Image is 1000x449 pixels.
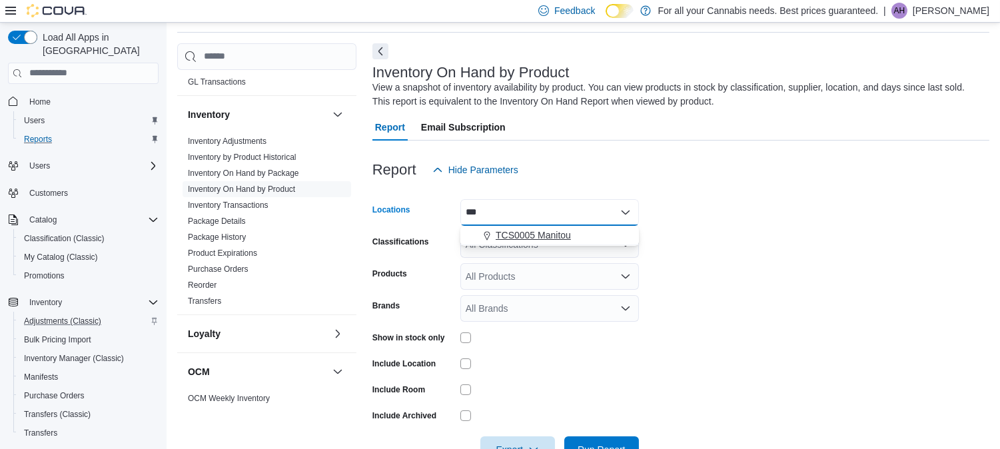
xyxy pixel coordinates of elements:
span: Inventory Adjustments [188,136,266,147]
span: TCS0005 Manitou [496,228,571,242]
span: Product Expirations [188,248,257,258]
span: Package Details [188,216,246,226]
span: My Catalog (Classic) [19,249,159,265]
button: Close list of options [620,207,631,218]
h3: Inventory [188,108,230,121]
span: Users [19,113,159,129]
span: Customers [29,188,68,199]
button: Purchase Orders [13,386,164,405]
label: Classifications [372,236,429,247]
h3: Inventory On Hand by Product [372,65,570,81]
button: TCS0005 Manitou [460,226,639,245]
button: Inventory [3,293,164,312]
span: Email Subscription [421,114,506,141]
span: Inventory On Hand by Package [188,168,299,179]
span: Inventory [24,294,159,310]
span: Inventory Manager (Classic) [24,353,124,364]
p: For all your Cannabis needs. Best prices guaranteed. [658,3,878,19]
button: Loyalty [188,327,327,340]
button: Next [372,43,388,59]
label: Show in stock only [372,332,445,343]
button: Inventory [330,107,346,123]
span: OCM Weekly Inventory [188,393,270,404]
span: Purchase Orders [24,390,85,401]
span: My Catalog (Classic) [24,252,98,262]
span: Users [29,161,50,171]
a: Transfers (Classic) [19,406,96,422]
span: Inventory by Product Historical [188,152,296,163]
span: Reorder [188,280,217,290]
a: Transfers [188,296,221,306]
span: Reports [24,134,52,145]
span: Promotions [24,270,65,281]
span: Catalog [29,215,57,225]
button: Hide Parameters [427,157,524,183]
a: Package History [188,232,246,242]
button: Reports [13,130,164,149]
label: Brands [372,300,400,311]
span: Feedback [554,4,595,17]
a: Promotions [19,268,70,284]
span: Adjustments (Classic) [19,313,159,329]
p: [PERSON_NAME] [913,3,989,19]
a: OCM Weekly Inventory [188,394,270,403]
button: Open list of options [620,303,631,314]
span: Home [29,97,51,107]
a: Reorder [188,280,217,290]
a: Inventory Adjustments [188,137,266,146]
span: Catalog [24,212,159,228]
span: Load All Apps in [GEOGRAPHIC_DATA] [37,31,159,57]
a: Customers [24,185,73,201]
a: Package Details [188,217,246,226]
a: Transfers [19,425,63,441]
a: Adjustments (Classic) [19,313,107,329]
label: Locations [372,205,410,215]
span: Dark Mode [606,18,606,19]
h3: Loyalty [188,327,221,340]
span: Transfers [24,428,57,438]
button: Home [3,92,164,111]
a: Inventory Transactions [188,201,268,210]
span: Transfers (Classic) [19,406,159,422]
span: Users [24,158,159,174]
button: Transfers (Classic) [13,405,164,424]
button: Users [13,111,164,130]
span: Purchase Orders [19,388,159,404]
a: My Catalog (Classic) [19,249,103,265]
span: Transfers [188,296,221,306]
a: Purchase Orders [188,264,249,274]
button: Customers [3,183,164,203]
a: GL Transactions [188,77,246,87]
button: Inventory [188,108,327,121]
span: Classification (Classic) [19,230,159,246]
a: Product Expirations [188,248,257,258]
div: Ashton Hanlon [891,3,907,19]
button: Classification (Classic) [13,229,164,248]
span: Inventory On Hand by Product [188,184,295,195]
label: Include Archived [372,410,436,421]
label: Products [372,268,407,279]
button: Open list of options [620,271,631,282]
span: Transfers [19,425,159,441]
a: Classification (Classic) [19,230,110,246]
a: Home [24,94,56,110]
button: My Catalog (Classic) [13,248,164,266]
button: Catalog [24,212,62,228]
span: Adjustments (Classic) [24,316,101,326]
button: OCM [330,364,346,380]
span: Inventory Manager (Classic) [19,350,159,366]
img: Cova [27,4,87,17]
a: Purchase Orders [19,388,90,404]
span: AH [894,3,905,19]
span: Classification (Classic) [24,233,105,244]
a: Manifests [19,369,63,385]
button: Inventory [24,294,67,310]
a: Bulk Pricing Import [19,332,97,348]
a: Inventory On Hand by Product [188,185,295,194]
span: Hide Parameters [448,163,518,177]
button: Inventory Manager (Classic) [13,349,164,368]
span: Bulk Pricing Import [24,334,91,345]
a: Inventory by Product Historical [188,153,296,162]
button: Promotions [13,266,164,285]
